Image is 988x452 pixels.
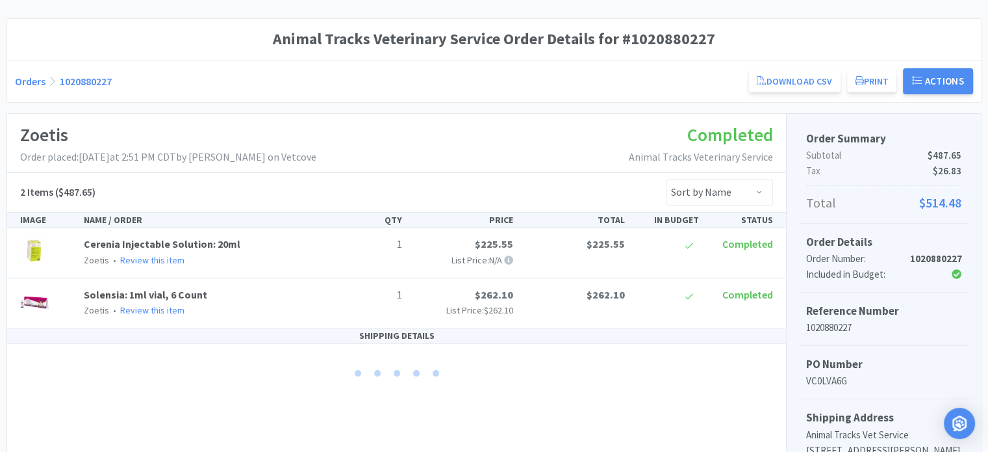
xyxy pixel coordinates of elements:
[806,267,909,282] div: Included in Budget:
[806,251,909,267] div: Order Number:
[120,254,184,266] a: Review this item
[806,148,961,163] p: Subtotal
[84,304,109,316] span: Zoetis
[806,373,961,389] p: VC0LVA6G
[84,288,207,301] a: Solensia: 1ml vial, 6 Count
[944,408,975,439] div: Open Intercom Messenger
[722,288,773,301] span: Completed
[338,236,402,253] p: 1
[687,123,773,146] span: Completed
[629,149,773,166] p: Animal Tracks Veterinary Service
[928,148,961,163] span: $487.65
[111,304,118,316] span: •
[407,213,518,227] div: PRICE
[722,237,773,250] span: Completed
[806,302,961,320] h5: Reference Number
[338,287,402,304] p: 1
[7,328,786,343] div: SHIPPING DETAILS
[412,253,513,267] p: List Price: N/A
[806,356,961,373] h5: PO Number
[79,213,333,227] div: NAME / ORDER
[20,185,53,198] span: 2 Items
[15,213,79,227] div: IMAGE
[586,237,624,250] span: $225.55
[919,193,961,213] span: $514.48
[806,409,961,427] h5: Shipping Address
[15,27,973,51] h1: Animal Tracks Veterinary Service Order Details for #1020880227
[84,254,109,266] span: Zoetis
[518,213,629,227] div: TOTAL
[333,213,407,227] div: QTY
[847,70,897,92] button: Print
[84,237,240,250] a: Cerenia Injectable Solution: 20ml
[806,320,961,336] p: 1020880227
[475,237,513,250] span: $225.55
[20,236,49,265] img: f3ccd816b8304f73a14db980caf649a3_495460.jpeg
[120,304,184,316] a: Review this item
[629,213,703,227] div: IN BUDGET
[586,288,624,301] span: $262.10
[484,304,513,316] span: $262.10
[806,163,961,179] p: Tax
[412,303,513,317] p: List Price:
[20,184,95,201] h5: ($487.65)
[475,288,513,301] span: $262.10
[749,70,840,92] a: Download CSV
[15,75,45,88] a: Orders
[704,213,778,227] div: STATUS
[806,233,961,251] h5: Order Details
[20,120,316,150] h1: Zoetis
[20,287,49,315] img: 77f230a4f4b04af59458bd3fed6a6656_494019.png
[909,252,961,265] strong: 1020880227
[806,130,961,148] h5: Order Summary
[20,149,316,166] p: Order placed: [DATE] at 2:51 PM CDT by [PERSON_NAME] on Vetcove
[933,163,961,179] span: $26.83
[903,68,973,94] button: Actions
[111,254,118,266] span: •
[60,75,112,88] a: 1020880227
[806,193,961,213] p: Total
